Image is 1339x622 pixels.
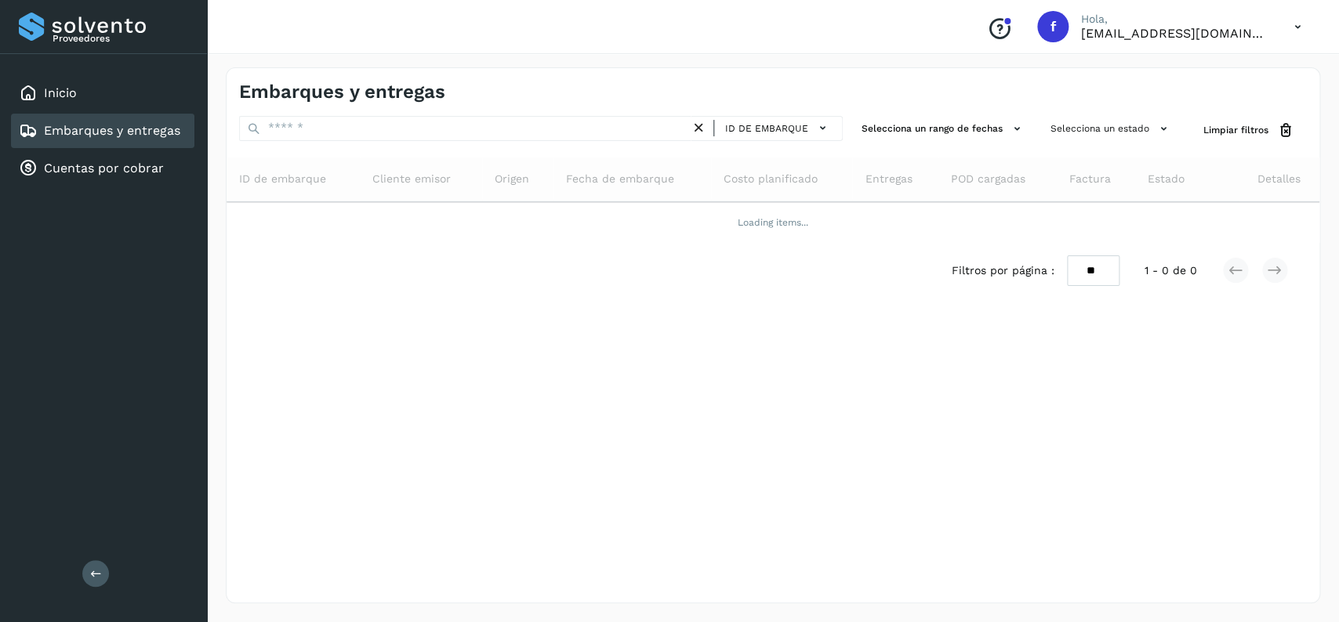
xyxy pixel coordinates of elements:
[724,171,818,187] span: Costo planificado
[11,151,194,186] div: Cuentas por cobrar
[372,171,451,187] span: Cliente emisor
[227,202,1319,243] td: Loading items...
[865,171,912,187] span: Entregas
[1069,171,1110,187] span: Factura
[1148,171,1185,187] span: Estado
[44,161,164,175] a: Cuentas por cobrar
[1257,171,1301,187] span: Detalles
[53,33,188,44] p: Proveedores
[1081,26,1269,41] p: facturacion@expresssanjavier.com
[239,81,445,103] h4: Embarques y entregas
[495,171,529,187] span: Origen
[951,171,1025,187] span: POD cargadas
[44,123,180,138] a: Embarques y entregas
[952,262,1054,279] span: Filtros por página :
[1081,13,1269,26] p: Hola,
[855,116,1032,142] button: Selecciona un rango de fechas
[720,117,836,139] button: ID de embarque
[1191,116,1307,145] button: Limpiar filtros
[1203,123,1268,137] span: Limpiar filtros
[239,171,326,187] span: ID de embarque
[1044,116,1178,142] button: Selecciona un estado
[11,76,194,110] div: Inicio
[725,121,808,136] span: ID de embarque
[44,85,77,100] a: Inicio
[1145,262,1197,279] span: 1 - 0 de 0
[565,171,673,187] span: Fecha de embarque
[11,114,194,148] div: Embarques y entregas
